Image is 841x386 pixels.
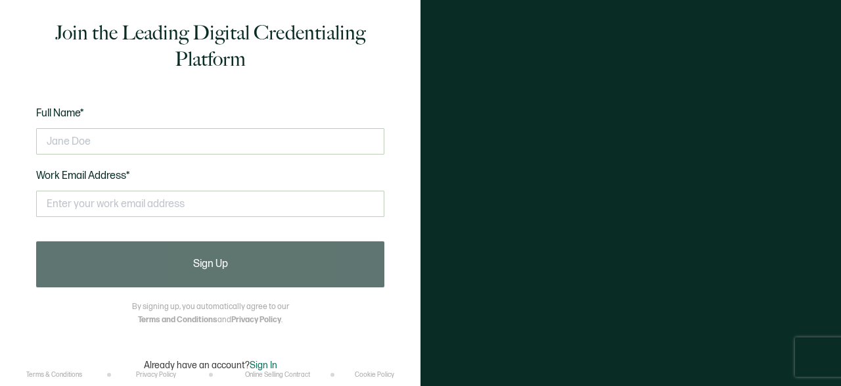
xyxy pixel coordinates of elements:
span: Full Name* [36,107,84,120]
a: Privacy Policy [136,371,176,379]
a: Terms and Conditions [138,315,217,325]
span: Work Email Address* [36,170,130,182]
a: Terms & Conditions [26,371,82,379]
a: Cookie Policy [355,371,394,379]
span: Sign Up [193,259,228,270]
span: Sign In [250,360,277,371]
input: Enter your work email address [36,191,384,217]
a: Online Selling Contract [245,371,310,379]
p: Already have an account? [144,360,277,371]
a: Privacy Policy [231,315,281,325]
input: Jane Doe [36,128,384,155]
button: Sign Up [36,241,384,287]
p: By signing up, you automatically agree to our and . [132,301,289,327]
h1: Join the Leading Digital Credentialing Platform [36,20,384,72]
